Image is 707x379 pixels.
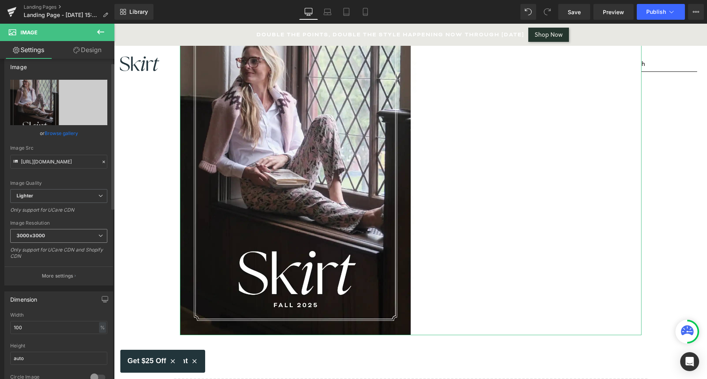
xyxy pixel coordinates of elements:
[593,4,634,20] a: Preview
[646,9,666,15] span: Publish
[10,59,27,70] div: Image
[142,7,410,15] p: DOUBLE THE POINTS, DOUBLE THE STYLE HAPPENING NOW THROUGH [DATE]
[10,247,107,265] div: Only support for UCare CDN and Shopify CDN
[17,193,33,199] b: Lighter
[10,292,37,303] div: Dimension
[337,4,356,20] a: Tablet
[59,41,116,59] a: Design
[10,180,107,186] div: Image Quality
[5,266,113,285] button: More settings
[520,4,536,20] button: Undo
[356,4,375,20] a: Mobile
[414,4,455,18] a: Shop Now
[10,129,107,137] div: or
[539,4,555,20] button: Redo
[10,145,107,151] div: Image Src
[568,8,581,16] span: Save
[24,4,114,10] a: Landing Pages
[10,312,107,318] div: Width
[299,4,318,20] a: Desktop
[129,8,148,15] span: Library
[99,322,106,333] div: %
[688,4,704,20] button: More
[680,352,699,371] div: Open Intercom Messenger
[17,233,45,238] b: 3000x3000
[10,220,107,226] div: Image Resolution
[637,4,685,20] button: Publish
[10,343,107,349] div: Height
[10,352,107,365] input: auto
[24,12,99,18] span: Landing Page - [DATE] 15:03:57
[45,126,78,140] a: Browse gallery
[114,4,153,20] a: New Library
[603,8,624,16] span: Preview
[10,155,107,169] input: Link
[42,272,73,280] p: More settings
[318,4,337,20] a: Laptop
[10,207,107,218] div: Only support for UCare CDN
[21,29,37,36] span: Image
[10,321,107,334] input: auto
